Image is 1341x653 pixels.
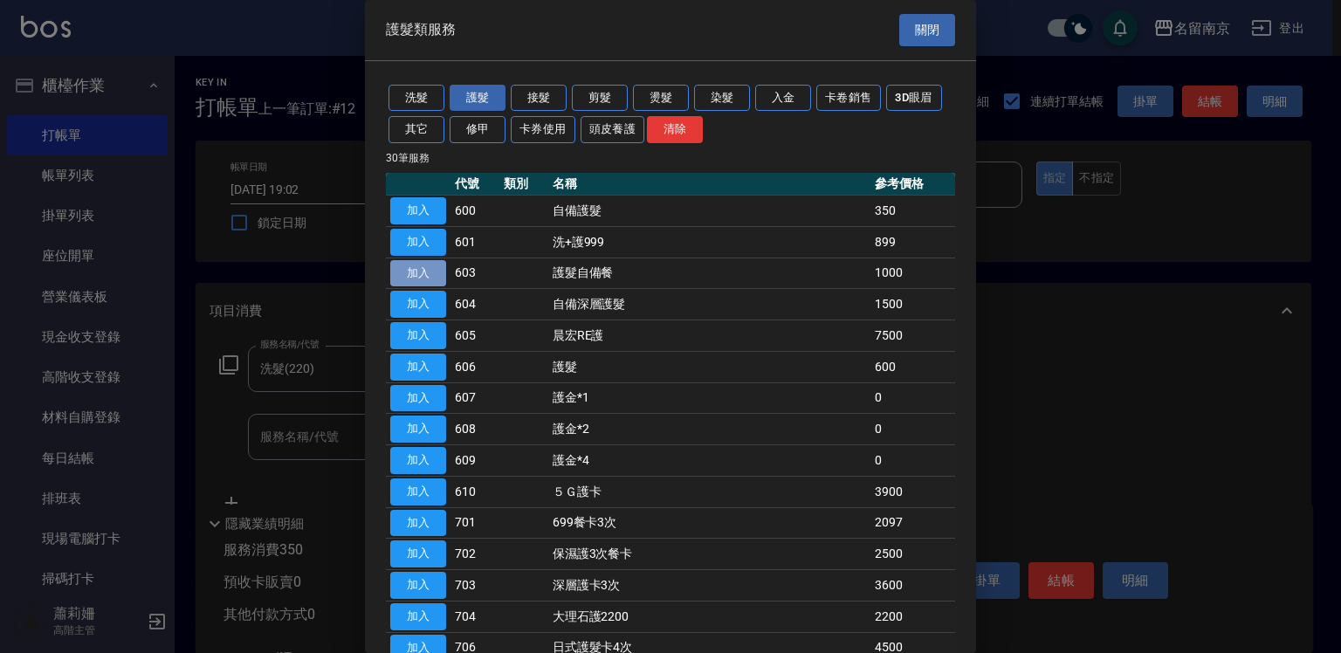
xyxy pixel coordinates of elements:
[870,226,955,258] td: 899
[390,447,446,474] button: 加入
[870,196,955,227] td: 350
[870,601,955,632] td: 2200
[870,258,955,289] td: 1000
[450,570,499,601] td: 703
[499,173,548,196] th: 類別
[390,510,446,537] button: 加入
[389,85,444,112] button: 洗髮
[870,414,955,445] td: 0
[870,570,955,601] td: 3600
[548,173,870,196] th: 名稱
[450,476,499,507] td: 610
[870,289,955,320] td: 1500
[450,116,505,143] button: 修甲
[886,85,942,112] button: 3D眼眉
[390,322,446,349] button: 加入
[870,539,955,570] td: 2500
[390,572,446,599] button: 加入
[386,150,955,166] p: 30 筆服務
[390,260,446,287] button: 加入
[870,507,955,539] td: 2097
[390,540,446,567] button: 加入
[870,445,955,477] td: 0
[870,382,955,414] td: 0
[390,229,446,256] button: 加入
[390,291,446,318] button: 加入
[389,116,444,143] button: 其它
[548,601,870,632] td: 大理石護2200
[450,351,499,382] td: 606
[581,116,645,143] button: 頭皮養護
[390,603,446,630] button: 加入
[548,289,870,320] td: 自備深層護髮
[450,601,499,632] td: 704
[390,478,446,505] button: 加入
[633,85,689,112] button: 燙髮
[572,85,628,112] button: 剪髮
[647,116,703,143] button: 清除
[450,85,505,112] button: 護髮
[870,476,955,507] td: 3900
[548,226,870,258] td: 洗+護999
[548,507,870,539] td: 699餐卡3次
[390,197,446,224] button: 加入
[548,539,870,570] td: 保濕護3次餐卡
[511,116,575,143] button: 卡券使用
[548,570,870,601] td: 深層護卡3次
[548,196,870,227] td: 自備護髮
[548,476,870,507] td: ５Ｇ護卡
[390,354,446,381] button: 加入
[450,289,499,320] td: 604
[870,173,955,196] th: 參考價格
[390,385,446,412] button: 加入
[511,85,567,112] button: 接髮
[694,85,750,112] button: 染髮
[816,85,881,112] button: 卡卷銷售
[386,21,456,38] span: 護髮類服務
[450,382,499,414] td: 607
[450,258,499,289] td: 603
[899,14,955,46] button: 關閉
[450,173,499,196] th: 代號
[548,351,870,382] td: 護髮
[450,507,499,539] td: 701
[450,320,499,352] td: 605
[870,320,955,352] td: 7500
[450,539,499,570] td: 702
[548,320,870,352] td: 晨宏RE護
[390,416,446,443] button: 加入
[450,445,499,477] td: 609
[450,414,499,445] td: 608
[450,226,499,258] td: 601
[548,258,870,289] td: 護髮自備餐
[450,196,499,227] td: 600
[755,85,811,112] button: 入金
[870,351,955,382] td: 600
